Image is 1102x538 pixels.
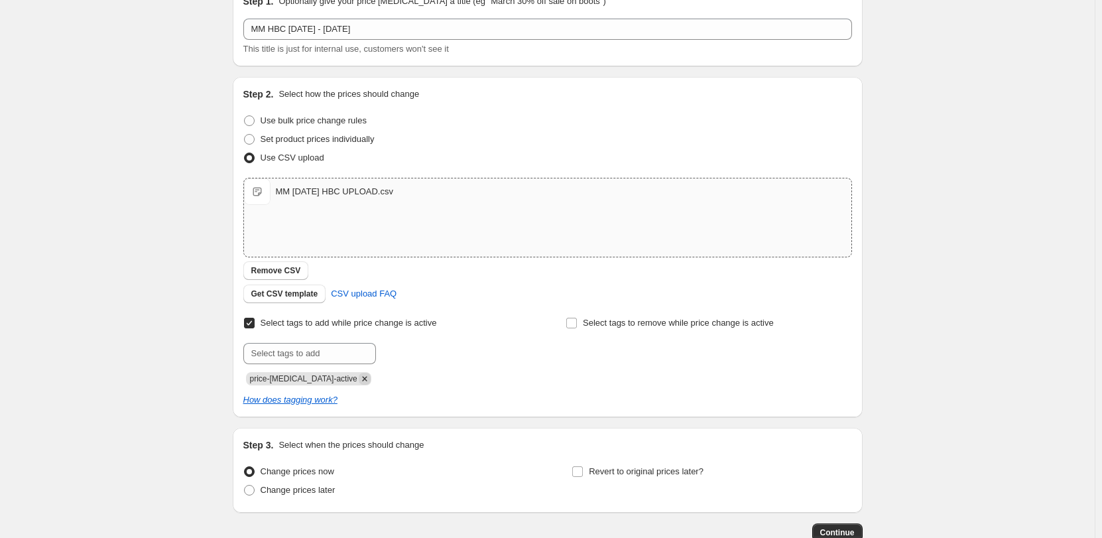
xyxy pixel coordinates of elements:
span: Change prices now [261,466,334,476]
button: Get CSV template [243,285,326,303]
h2: Step 3. [243,438,274,452]
span: Use bulk price change rules [261,115,367,125]
p: Select how the prices should change [278,88,419,101]
span: price-change-job-active [250,374,357,383]
a: How does tagging work? [243,395,337,405]
button: Remove CSV [243,261,309,280]
p: Select when the prices should change [278,438,424,452]
input: Select tags to add [243,343,376,364]
span: CSV upload FAQ [331,287,397,301]
span: Select tags to remove while price change is active [583,318,774,328]
span: Use CSV upload [261,153,324,163]
input: 30% off holiday sale [243,19,852,40]
button: Remove price-change-job-active [359,373,371,385]
span: Change prices later [261,485,336,495]
span: Continue [820,527,855,538]
span: Set product prices individually [261,134,375,144]
span: Get CSV template [251,289,318,299]
a: CSV upload FAQ [323,283,404,304]
span: Select tags to add while price change is active [261,318,437,328]
span: Revert to original prices later? [589,466,704,476]
span: This title is just for internal use, customers won't see it [243,44,449,54]
span: Remove CSV [251,265,301,276]
div: MM [DATE] HBC UPLOAD.csv [276,185,393,198]
h2: Step 2. [243,88,274,101]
